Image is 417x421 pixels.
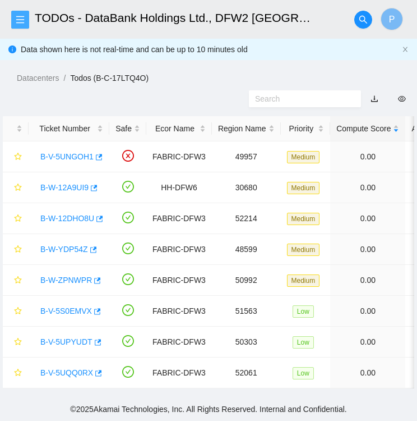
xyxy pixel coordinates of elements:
td: 52214 [212,203,281,234]
a: download [370,94,378,103]
td: 50303 [212,327,281,358]
span: check-circle [122,181,134,193]
span: Low [293,367,314,379]
span: Low [293,336,314,349]
span: / [63,74,66,83]
a: B-V-5UNGOH1 [40,152,94,161]
td: 0.00 [330,327,405,358]
td: 49957 [212,141,281,172]
span: star [14,307,22,316]
span: star [14,184,22,193]
span: check-circle [122,335,134,347]
button: search [354,11,372,29]
span: check-circle [122,304,134,316]
span: check-circle [122,273,134,285]
span: search [355,15,372,24]
span: check-circle [122,366,134,378]
td: FABRIC-DFW3 [146,203,212,234]
td: 48599 [212,234,281,265]
a: Todos (B-C-17LTQ4O) [70,74,149,83]
span: star [14,338,22,347]
td: FABRIC-DFW3 [146,327,212,358]
td: 0.00 [330,141,405,172]
td: FABRIC-DFW3 [146,141,212,172]
td: 0.00 [330,234,405,265]
span: check-circle [122,242,134,254]
td: 50992 [212,265,281,296]
input: Search [255,93,346,105]
td: 0.00 [330,203,405,234]
td: 30680 [212,172,281,203]
a: B-W-12DHO8U [40,214,94,223]
span: P [389,12,395,26]
td: FABRIC-DFW3 [146,296,212,327]
button: star [9,271,22,289]
button: star [9,302,22,320]
span: close-circle [122,150,134,162]
a: B-W-ZPNWPR [40,276,92,285]
a: B-W-12A9UI9 [40,183,89,192]
span: Medium [287,213,320,225]
button: star [9,364,22,382]
button: menu [11,11,29,29]
span: star [14,214,22,223]
td: FABRIC-DFW3 [146,265,212,296]
td: 0.00 [330,265,405,296]
a: B-V-5S0EMVX [40,306,92,315]
td: HH-DFW6 [146,172,212,203]
button: download [362,90,387,108]
span: Low [293,305,314,318]
td: FABRIC-DFW3 [146,234,212,265]
button: P [381,8,403,30]
td: FABRIC-DFW3 [146,358,212,388]
td: 0.00 [330,172,405,203]
a: B-V-5UPYUDT [40,337,92,346]
button: star [9,209,22,227]
td: 0.00 [330,358,405,388]
td: 52061 [212,358,281,388]
span: Medium [287,182,320,194]
button: star [9,333,22,351]
span: star [14,245,22,254]
button: star [9,240,22,258]
span: star [14,369,22,378]
span: Medium [287,274,320,287]
span: check-circle [122,212,134,223]
span: Medium [287,244,320,256]
span: Medium [287,151,320,163]
span: star [14,153,22,162]
button: star [9,148,22,166]
td: 0.00 [330,296,405,327]
button: star [9,179,22,196]
a: Datacenters [17,74,59,83]
span: star [14,276,22,285]
td: 51563 [212,296,281,327]
a: B-V-5UQQ0RX [40,368,93,377]
a: B-W-YDP54Z [40,245,88,254]
span: menu [12,15,29,24]
span: eye [398,95,406,103]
